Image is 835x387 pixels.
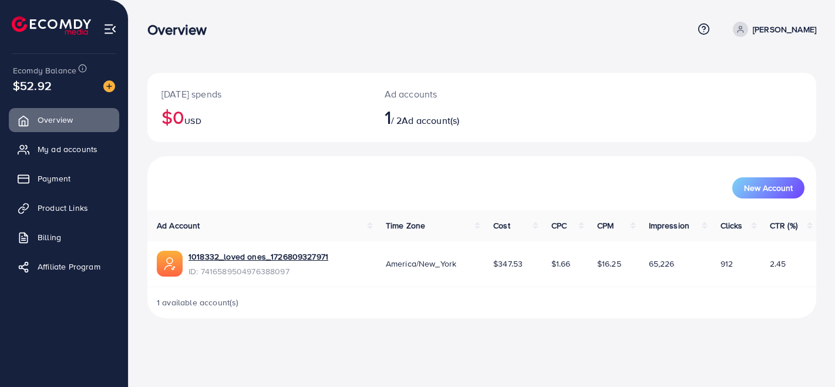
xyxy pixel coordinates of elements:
span: My ad accounts [38,143,97,155]
p: [DATE] spends [161,87,356,101]
a: My ad accounts [9,137,119,161]
span: New Account [744,184,793,192]
span: Time Zone [386,220,425,231]
h2: / 2 [385,106,524,128]
span: $347.53 [493,258,523,270]
a: Product Links [9,196,119,220]
span: Cost [493,220,510,231]
a: 1018332_loved ones_1726809327971 [188,251,328,263]
img: logo [12,16,91,35]
span: Ad Account [157,220,200,231]
span: Billing [38,231,61,243]
span: Ad account(s) [402,114,459,127]
span: 65,226 [649,258,675,270]
h2: $0 [161,106,356,128]
span: 912 [720,258,733,270]
span: 1 available account(s) [157,297,239,308]
span: USD [184,115,201,127]
img: ic-ads-acc.e4c84228.svg [157,251,183,277]
img: menu [103,22,117,36]
span: Overview [38,114,73,126]
span: Product Links [38,202,88,214]
a: Billing [9,226,119,249]
span: 2.45 [770,258,786,270]
p: Ad accounts [385,87,524,101]
span: CPC [551,220,567,231]
span: ID: 7416589504976388097 [188,265,328,277]
span: $52.92 [13,77,52,94]
span: America/New_York [386,258,457,270]
img: image [103,80,115,92]
span: Affiliate Program [38,261,100,272]
span: Payment [38,173,70,184]
span: CTR (%) [770,220,797,231]
a: Affiliate Program [9,255,119,278]
span: Impression [649,220,690,231]
a: Overview [9,108,119,132]
span: Clicks [720,220,743,231]
p: [PERSON_NAME] [753,22,816,36]
span: Ecomdy Balance [13,65,76,76]
h3: Overview [147,21,216,38]
span: CPM [597,220,614,231]
span: $1.66 [551,258,571,270]
span: 1 [385,103,391,130]
a: [PERSON_NAME] [728,22,816,37]
span: $16.25 [597,258,621,270]
button: New Account [732,177,804,198]
a: Payment [9,167,119,190]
